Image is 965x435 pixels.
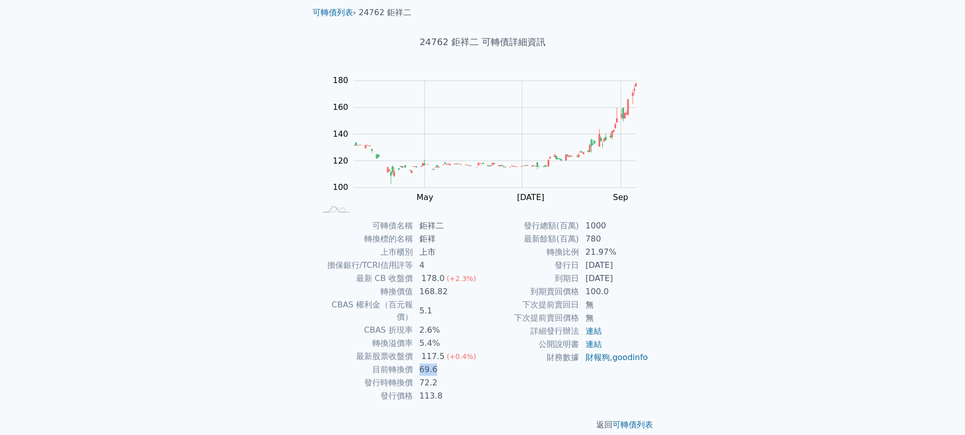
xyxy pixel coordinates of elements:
div: 117.5 [419,350,447,363]
td: 財務數據 [483,351,580,364]
td: 無 [580,298,649,311]
td: 發行時轉換價 [317,376,413,389]
g: Chart [328,75,652,202]
tspan: May [416,192,433,202]
td: 168.82 [413,285,483,298]
td: 最新股票收盤價 [317,350,413,363]
td: 發行價格 [317,389,413,403]
td: 發行日 [483,259,580,272]
td: 下次提前賣回日 [483,298,580,311]
div: 聊天小工具 [914,386,965,435]
td: 5.1 [413,298,483,324]
a: goodinfo [612,352,648,362]
tspan: [DATE] [517,192,544,202]
td: 4 [413,259,483,272]
td: 上市櫃別 [317,246,413,259]
td: 可轉債名稱 [317,219,413,232]
h1: 24762 鉅祥二 可轉債詳細資訊 [304,35,661,49]
tspan: 160 [333,102,349,112]
td: 最新餘額(百萬) [483,232,580,246]
td: 113.8 [413,389,483,403]
td: , [580,351,649,364]
td: 鉅祥二 [413,219,483,232]
td: [DATE] [580,272,649,285]
td: 轉換比例 [483,246,580,259]
td: 轉換溢價率 [317,337,413,350]
a: 財報狗 [586,352,610,362]
td: 轉換價值 [317,285,413,298]
td: CBAS 折現率 [317,324,413,337]
tspan: 180 [333,75,349,85]
td: 詳細發行辦法 [483,325,580,338]
td: 72.2 [413,376,483,389]
iframe: Chat Widget [914,386,965,435]
td: 100.0 [580,285,649,298]
td: 到期日 [483,272,580,285]
td: 780 [580,232,649,246]
td: 公開說明書 [483,338,580,351]
td: 上市 [413,246,483,259]
td: CBAS 權利金（百元報價） [317,298,413,324]
td: [DATE] [580,259,649,272]
td: 69.6 [413,363,483,376]
td: 下次提前賣回價格 [483,311,580,325]
a: 連結 [586,326,602,336]
td: 最新 CB 收盤價 [317,272,413,285]
span: (+2.3%) [447,274,476,283]
a: 可轉債列表 [612,420,653,429]
td: 21.97% [580,246,649,259]
li: › [313,7,356,19]
td: 鉅祥 [413,232,483,246]
tspan: 100 [333,182,349,192]
td: 轉換標的名稱 [317,232,413,246]
tspan: Sep [613,192,628,202]
td: 2.6% [413,324,483,337]
li: 24762 鉅祥二 [359,7,411,19]
td: 1000 [580,219,649,232]
span: (+0.4%) [447,352,476,361]
td: 發行總額(百萬) [483,219,580,232]
td: 無 [580,311,649,325]
tspan: 120 [333,156,349,166]
td: 5.4% [413,337,483,350]
a: 可轉債列表 [313,8,353,17]
a: 連結 [586,339,602,349]
p: 返回 [304,419,661,431]
td: 到期賣回價格 [483,285,580,298]
td: 擔保銀行/TCRI信用評等 [317,259,413,272]
td: 目前轉換價 [317,363,413,376]
div: 178.0 [419,272,447,285]
tspan: 140 [333,129,349,139]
